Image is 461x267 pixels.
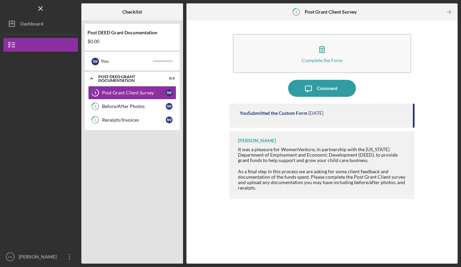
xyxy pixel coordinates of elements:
div: As a final step in this process we are asking for some client feedback and documentation of the f... [238,169,408,191]
tspan: 3 [94,118,96,122]
div: It was a pleasure for WomenVenture, in partnership with the [US_STATE] Department of Employment a... [238,147,408,163]
div: Comment [317,80,338,97]
div: Post DEED Grant Documentation [98,75,158,83]
div: Dashboard [20,17,43,32]
button: Complete the Form [233,34,411,73]
text: IW [8,255,13,259]
b: Checklist [122,9,142,15]
button: Dashboard [3,17,78,31]
div: I W [166,117,173,123]
div: I W [166,89,173,96]
div: Post DEED Grant Documentation [87,30,177,35]
div: I W [166,103,173,110]
b: Post Grant Client Survey [305,9,357,15]
div: You Submitted the Custom Form [240,110,307,116]
div: 0 / 3 [162,76,175,81]
div: Post Grant Client Survey [102,90,166,95]
div: You [101,55,153,67]
div: Before/After Photos [102,104,166,109]
time: 2024-09-03 10:29 [308,110,323,116]
a: 3Receipts/InvoicesIW [88,113,176,127]
button: IW[PERSON_NAME] [3,250,78,264]
div: I W [92,58,99,65]
div: [PERSON_NAME] [17,250,61,265]
tspan: 2 [94,104,96,109]
div: [PERSON_NAME] [238,138,276,143]
a: 1Post Grant Client SurveyIW [88,86,176,100]
a: 2Before/After PhotosIW [88,100,176,113]
div: $0.00 [87,39,177,44]
tspan: 1 [94,91,96,95]
div: Complete the Form [302,58,343,63]
div: Receipts/Invoices [102,117,166,123]
button: Comment [288,80,356,97]
tspan: 1 [295,10,297,14]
